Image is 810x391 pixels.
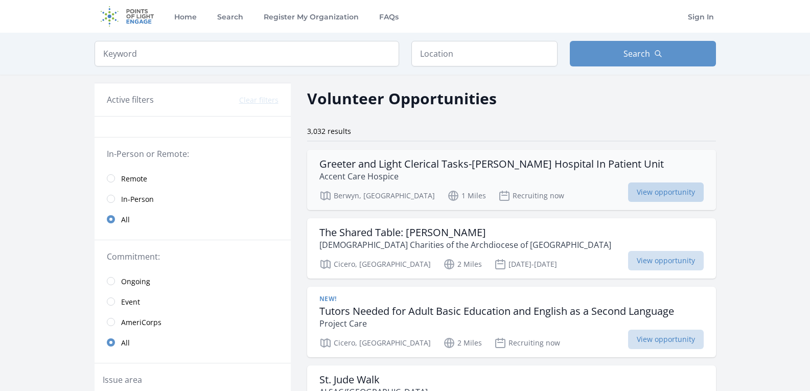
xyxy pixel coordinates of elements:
[319,337,431,349] p: Cicero, [GEOGRAPHIC_DATA]
[307,126,351,136] span: 3,032 results
[623,48,650,60] span: Search
[121,174,147,184] span: Remote
[319,226,611,239] h3: The Shared Table: [PERSON_NAME]
[307,150,716,210] a: Greeter and Light Clerical Tasks-[PERSON_NAME] Hospital In Patient Unit Accent Care Hospice Berwy...
[121,317,161,328] span: AmeriCorps
[121,338,130,348] span: All
[443,258,482,270] p: 2 Miles
[319,317,674,330] p: Project Care
[121,297,140,307] span: Event
[95,189,291,209] a: In-Person
[628,182,704,202] span: View opportunity
[121,194,154,204] span: In-Person
[307,287,716,357] a: New! Tutors Needed for Adult Basic Education and English as a Second Language Project Care Cicero...
[95,332,291,353] a: All
[319,258,431,270] p: Cicero, [GEOGRAPHIC_DATA]
[494,337,560,349] p: Recruiting now
[95,209,291,229] a: All
[319,305,674,317] h3: Tutors Needed for Adult Basic Education and English as a Second Language
[95,312,291,332] a: AmeriCorps
[95,291,291,312] a: Event
[107,250,279,263] legend: Commitment:
[121,277,150,287] span: Ongoing
[319,239,611,251] p: [DEMOGRAPHIC_DATA] Charities of the Archdiocese of [GEOGRAPHIC_DATA]
[447,190,486,202] p: 1 Miles
[443,337,482,349] p: 2 Miles
[319,170,664,182] p: Accent Care Hospice
[95,41,399,66] input: Keyword
[95,168,291,189] a: Remote
[307,218,716,279] a: The Shared Table: [PERSON_NAME] [DEMOGRAPHIC_DATA] Charities of the Archdiocese of [GEOGRAPHIC_DA...
[95,271,291,291] a: Ongoing
[319,295,337,303] span: New!
[628,330,704,349] span: View opportunity
[319,374,428,386] h3: St. Jude Walk
[107,148,279,160] legend: In-Person or Remote:
[319,158,664,170] h3: Greeter and Light Clerical Tasks-[PERSON_NAME] Hospital In Patient Unit
[239,95,279,105] button: Clear filters
[628,251,704,270] span: View opportunity
[307,87,497,110] h2: Volunteer Opportunities
[103,374,142,386] legend: Issue area
[498,190,564,202] p: Recruiting now
[570,41,716,66] button: Search
[319,190,435,202] p: Berwyn, [GEOGRAPHIC_DATA]
[121,215,130,225] span: All
[107,94,154,106] h3: Active filters
[494,258,557,270] p: [DATE]-[DATE]
[411,41,558,66] input: Location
